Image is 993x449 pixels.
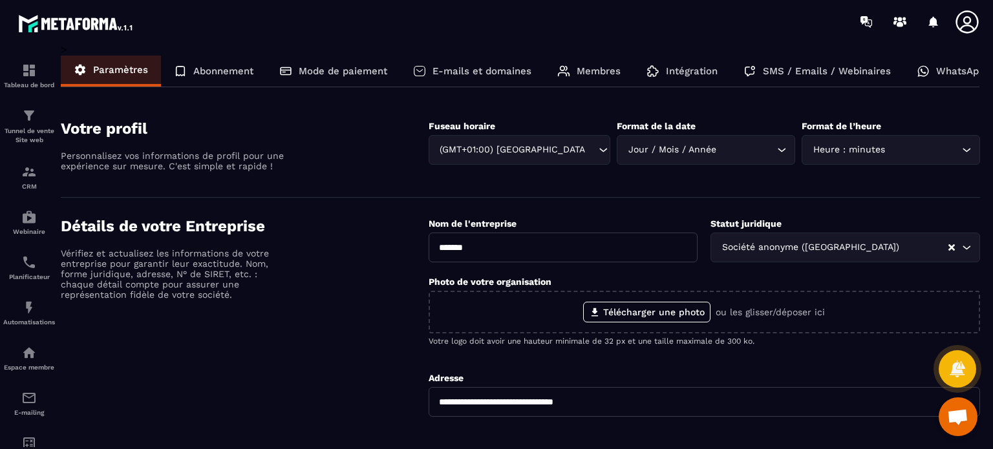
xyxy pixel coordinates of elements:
input: Search for option [888,143,959,157]
img: formation [21,108,37,123]
div: Search for option [802,135,980,165]
a: schedulerschedulerPlanificateur [3,245,55,290]
label: Format de l’heure [802,121,881,131]
p: E-mails et domaines [432,65,531,77]
div: Search for option [429,135,611,165]
img: scheduler [21,255,37,270]
span: Jour / Mois / Année [625,143,719,157]
label: Fuseau horaire [429,121,495,131]
img: formation [21,164,37,180]
img: logo [18,12,134,35]
input: Search for option [902,240,947,255]
label: Télécharger une photo [583,302,710,322]
button: Clear Selected [948,243,955,253]
p: Tableau de bord [3,81,55,89]
a: automationsautomationsAutomatisations [3,290,55,335]
p: CRM [3,183,55,190]
label: Format de la date [617,121,696,131]
p: Membres [577,65,621,77]
a: automationsautomationsWebinaire [3,200,55,245]
p: ou les glisser/déposer ici [716,307,825,317]
input: Search for option [586,143,595,157]
h4: Détails de votre Entreprise [61,217,429,235]
img: automations [21,345,37,360]
label: Nom de l'entreprise [429,218,517,229]
span: Société anonyme ([GEOGRAPHIC_DATA]) [719,240,902,255]
label: Photo de votre organisation [429,277,551,287]
img: formation [21,63,37,78]
span: Heure : minutes [810,143,888,157]
p: Vérifiez et actualisez les informations de votre entreprise pour garantir leur exactitude. Nom, f... [61,248,287,300]
a: emailemailE-mailing [3,381,55,426]
div: Search for option [710,233,980,262]
label: Adresse [429,373,464,383]
a: formationformationTableau de bord [3,53,55,98]
p: Personnalisez vos informations de profil pour une expérience sur mesure. C'est simple et rapide ! [61,151,287,171]
img: automations [21,209,37,225]
p: E-mailing [3,409,55,416]
img: email [21,390,37,406]
img: automations [21,300,37,315]
p: Abonnement [193,65,253,77]
p: WhatsApp [936,65,985,77]
p: Planificateur [3,273,55,280]
a: formationformationCRM [3,154,55,200]
p: Intégration [666,65,718,77]
a: automationsautomationsEspace membre [3,335,55,381]
p: SMS / Emails / Webinaires [763,65,891,77]
p: Automatisations [3,318,55,326]
p: Votre logo doit avoir une hauteur minimale de 32 px et une taille maximale de 300 ko. [429,337,980,346]
p: Webinaire [3,228,55,235]
p: Mode de paiement [299,65,387,77]
p: Espace membre [3,364,55,371]
span: (GMT+01:00) [GEOGRAPHIC_DATA] [437,143,586,157]
p: Paramètres [93,64,148,76]
label: Statut juridique [710,218,782,229]
p: Tunnel de vente Site web [3,127,55,145]
a: formationformationTunnel de vente Site web [3,98,55,154]
input: Search for option [719,143,774,157]
h4: Votre profil [61,120,429,138]
div: Ouvrir le chat [939,397,977,436]
div: Search for option [617,135,795,165]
